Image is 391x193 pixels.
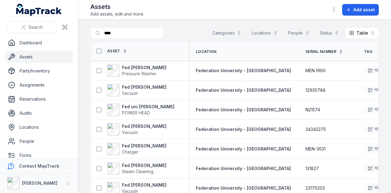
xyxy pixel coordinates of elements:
[248,27,282,39] button: Locations
[5,93,73,105] a: Reservations
[16,4,62,16] a: MapTrack
[122,162,166,169] strong: Fed [PERSON_NAME]
[90,11,144,17] span: Add assets, edit and more.
[122,169,153,174] span: Steam Cleaning
[196,146,291,152] a: Federation University - [GEOGRAPHIC_DATA]
[364,49,372,54] span: Tag
[7,21,57,33] button: Search
[122,143,166,149] strong: Fed [PERSON_NAME]
[342,4,379,16] button: Add asset
[305,68,326,74] span: MEN 1960
[122,182,166,188] strong: Fed [PERSON_NAME]
[122,71,156,76] span: Pressure Washer
[5,79,73,91] a: Assignments
[107,49,127,54] a: Asset
[196,68,291,73] span: Federation University - [GEOGRAPHIC_DATA]
[196,185,291,191] span: Federation University - [GEOGRAPHIC_DATA]
[196,107,291,113] a: Federation University - [GEOGRAPHIC_DATA]
[22,180,57,186] strong: [PERSON_NAME]
[107,123,166,135] a: Fed [PERSON_NAME]Vacuum
[122,149,138,154] span: Charger
[196,185,291,191] a: Federation University - [GEOGRAPHIC_DATA]
[107,84,166,96] a: Fed [PERSON_NAME]Vacuum
[305,49,343,54] a: Serial Number
[122,123,166,129] strong: Fed [PERSON_NAME]
[196,87,291,93] a: Federation University - [GEOGRAPHIC_DATA]
[316,27,343,39] button: Status
[122,110,150,115] span: POWER HEAD
[107,65,166,77] a: Fed [PERSON_NAME]Pressure Washer
[5,51,73,63] a: Assets
[5,37,73,49] a: Dashboard
[305,165,319,172] span: 131827
[196,49,216,54] span: Location
[305,146,326,152] span: MEN-3631
[305,126,326,132] span: 34342275
[305,87,326,93] span: 12930788
[345,27,379,39] button: Table
[196,146,291,151] span: Federation University - [GEOGRAPHIC_DATA]
[19,163,59,169] strong: Contact MapTrack
[28,24,43,30] span: Search
[122,130,138,135] span: Vacuum
[107,104,174,116] a: Fed uni [PERSON_NAME]POWER HEAD
[196,68,291,74] a: Federation University - [GEOGRAPHIC_DATA]
[305,185,325,191] span: 23170202
[196,107,291,112] span: Federation University - [GEOGRAPHIC_DATA]
[122,91,138,96] span: Vacuum
[122,84,166,90] strong: Fed [PERSON_NAME]
[284,27,313,39] button: People
[196,87,291,93] span: Federation University - [GEOGRAPHIC_DATA]
[208,27,245,39] button: Categories
[5,65,73,77] a: Parts/Inventory
[107,143,166,155] a: Fed [PERSON_NAME]Charger
[305,49,336,54] span: Serial Number
[305,107,320,113] span: N21574
[107,162,166,175] a: Fed [PERSON_NAME]Steam Cleaning
[90,2,144,11] h2: Assets
[5,135,73,147] a: People
[196,126,291,132] a: Federation University - [GEOGRAPHIC_DATA]
[5,149,73,161] a: Forms
[5,121,73,133] a: Locations
[196,165,291,172] a: Federation University - [GEOGRAPHIC_DATA]
[107,49,120,54] span: Asset
[122,65,166,71] strong: Fed [PERSON_NAME]
[5,107,73,119] a: Audits
[122,104,174,110] strong: Fed uni [PERSON_NAME]
[353,7,375,13] span: Add asset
